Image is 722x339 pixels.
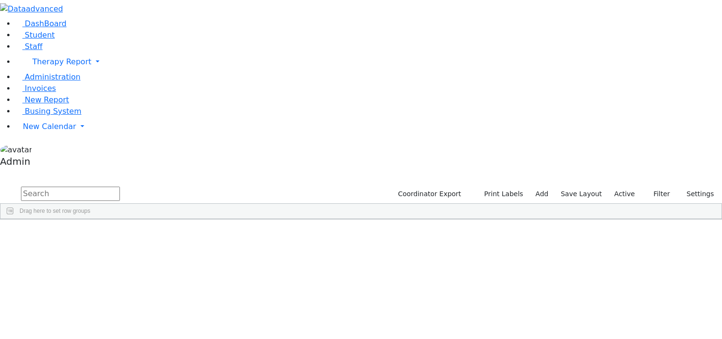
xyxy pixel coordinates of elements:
a: Add [531,187,553,201]
a: Student [15,30,55,40]
label: Active [610,187,639,201]
a: New Report [15,95,69,104]
button: Save Layout [556,187,606,201]
a: Busing System [15,107,81,116]
button: Print Labels [473,187,527,201]
span: Staff [25,42,42,51]
a: Invoices [15,84,56,93]
button: Filter [641,187,674,201]
a: Staff [15,42,42,51]
a: New Calendar [15,117,722,136]
button: Coordinator Export [392,187,465,201]
span: Busing System [25,107,81,116]
a: Administration [15,72,80,81]
span: Invoices [25,84,56,93]
span: Student [25,30,55,40]
span: DashBoard [25,19,67,28]
a: DashBoard [15,19,67,28]
a: Therapy Report [15,52,722,71]
button: Settings [674,187,718,201]
span: New Report [25,95,69,104]
span: Administration [25,72,80,81]
span: Drag here to set row groups [20,208,90,214]
span: Therapy Report [32,57,91,66]
input: Search [21,187,120,201]
span: New Calendar [23,122,76,131]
